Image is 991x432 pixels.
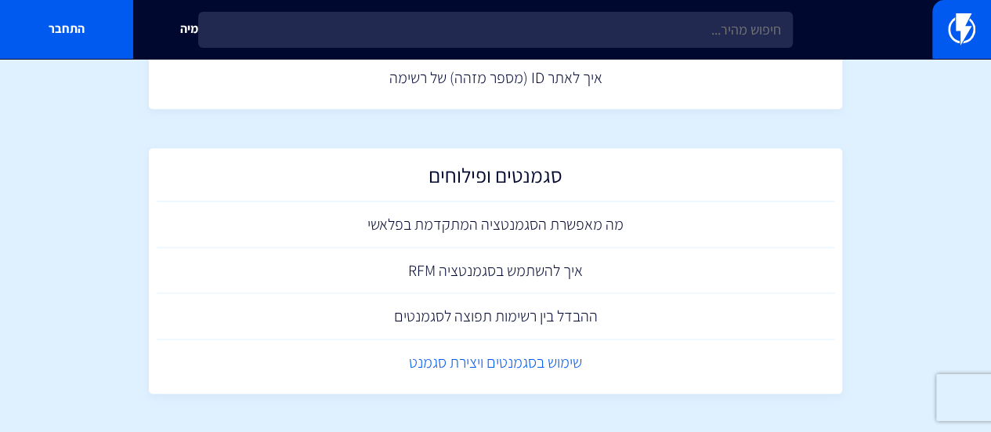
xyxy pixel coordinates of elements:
a: איך לאתר ID (מספר מזהה) של רשימה [157,55,835,101]
a: מה מאפשרת הסגמנטציה המתקדמת בפלאשי [157,201,835,248]
input: חיפוש מהיר... [198,12,793,48]
a: ההבדל בין רשימות תפוצה לסגמנטים [157,293,835,339]
h2: סגמנטים ופילוחים [165,164,827,194]
a: שימוש בסגמנטים ויצירת סגמנט [157,339,835,386]
a: סגמנטים ופילוחים [157,156,835,202]
a: איך להשתמש בסגמנטציה RFM [157,248,835,294]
